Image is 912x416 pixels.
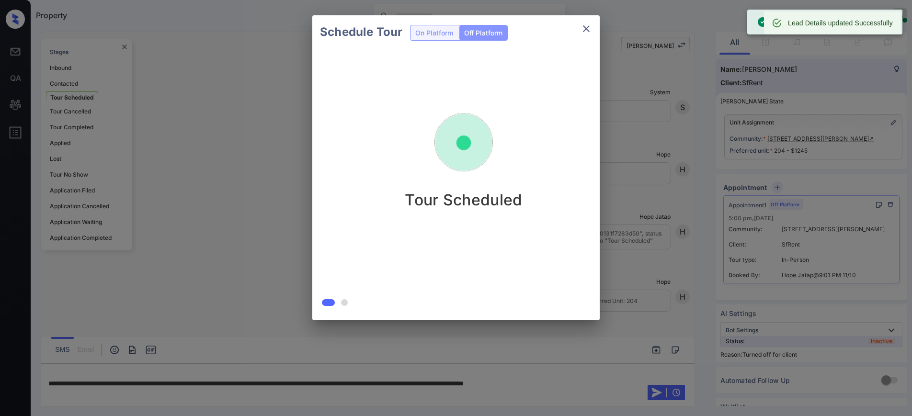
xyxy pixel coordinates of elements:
p: Tour Scheduled [405,191,522,209]
h2: Schedule Tour [312,15,410,49]
button: close [577,19,596,38]
div: Lead Details updated Successfully [788,14,893,32]
img: success.888e7dccd4847a8d9502.gif [416,95,512,191]
div: Off-Platform Tour scheduled successfully [757,12,886,32]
